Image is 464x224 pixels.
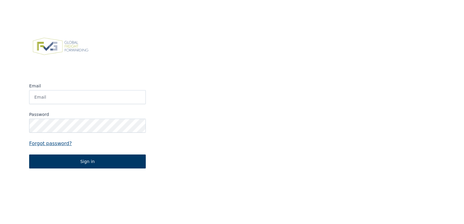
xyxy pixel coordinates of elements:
label: Email [29,83,146,89]
button: Sign in [29,154,146,168]
a: Forgot password? [29,140,146,147]
img: FVG - Global freight forwarding [29,34,92,59]
input: Email [29,90,146,104]
label: Password [29,111,146,117]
